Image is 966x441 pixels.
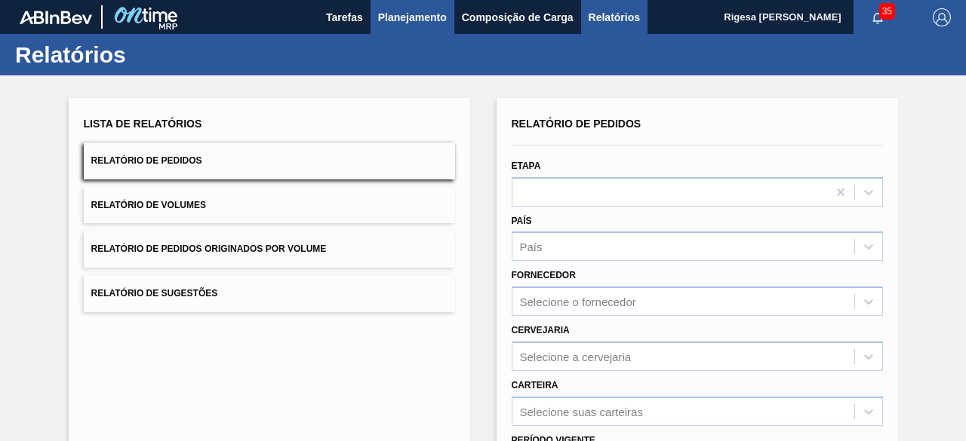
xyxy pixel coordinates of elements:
[378,8,447,26] span: Planejamento
[462,8,574,26] span: Composição de Carga
[512,216,532,226] label: País
[91,243,327,254] span: Relatório de Pedidos Originados por Volume
[520,296,636,308] div: Selecione o fornecedor
[84,275,455,312] button: Relatório de Sugestões
[84,187,455,224] button: Relatório de Volumes
[512,380,558,390] label: Carteira
[91,200,206,210] span: Relatório de Volumes
[512,270,576,280] label: Fornecedor
[84,118,202,130] span: Lista de Relatórios
[84,142,455,179] button: Relatório de Pedidos
[326,8,363,26] span: Tarefas
[879,3,895,20] span: 35
[512,161,541,171] label: Etapa
[84,231,455,268] button: Relatório de Pedidos Originados por Volume
[589,8,640,26] span: Relatórios
[15,46,283,63] h1: Relatórios
[520,350,632,363] div: Selecione a cervejaria
[512,118,641,130] span: Relatório de Pedidos
[91,155,202,166] span: Relatório de Pedidos
[91,288,218,299] span: Relatório de Sugestões
[854,7,902,28] button: Notificações
[933,8,951,26] img: Logout
[20,11,92,24] img: TNhmsLtSVTkK8tSr43FrP2fwEKptu5GPRR3wAAAABJRU5ErkJggg==
[512,325,570,335] label: Cervejaria
[520,240,543,253] div: País
[520,405,643,418] div: Selecione suas carteiras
